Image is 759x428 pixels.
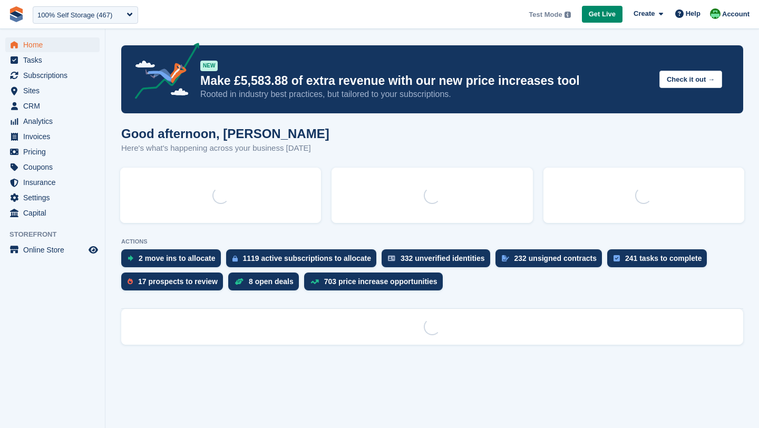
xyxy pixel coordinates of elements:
[138,277,218,286] div: 17 prospects to review
[37,10,112,21] div: 100% Self Storage (467)
[23,242,86,257] span: Online Store
[5,68,100,83] a: menu
[23,99,86,113] span: CRM
[5,160,100,174] a: menu
[139,254,216,262] div: 2 move ins to allocate
[614,255,620,261] img: task-75834270c22a3079a89374b754ae025e5fb1db73e45f91037f5363f120a921f8.svg
[23,129,86,144] span: Invoices
[5,114,100,129] a: menu
[625,254,702,262] div: 241 tasks to complete
[23,160,86,174] span: Coupons
[5,37,100,52] a: menu
[5,144,100,159] a: menu
[23,190,86,205] span: Settings
[23,37,86,52] span: Home
[324,277,437,286] div: 703 price increase opportunities
[23,114,86,129] span: Analytics
[249,277,294,286] div: 8 open deals
[23,68,86,83] span: Subscriptions
[310,279,319,284] img: price_increase_opportunities-93ffe204e8149a01c8c9dc8f82e8f89637d9d84a8eef4429ea346261dce0b2c0.svg
[121,238,743,245] p: ACTIONS
[8,6,24,22] img: stora-icon-8386f47178a22dfd0bd8f6a31ec36ba5ce8667c1dd55bd0f319d3a0aa187defe.svg
[388,255,395,261] img: verify_identity-adf6edd0f0f0b5bbfe63781bf79b02c33cf7c696d77639b501bdc392416b5a36.svg
[23,206,86,220] span: Capital
[9,229,105,240] span: Storefront
[659,71,722,88] button: Check it out →
[582,6,622,23] a: Get Live
[565,12,571,18] img: icon-info-grey-7440780725fd019a000dd9b08b2336e03edf1995a4989e88bcd33f0948082b44.svg
[23,53,86,67] span: Tasks
[304,273,448,296] a: 703 price increase opportunities
[23,175,86,190] span: Insurance
[495,249,607,273] a: 232 unsigned contracts
[121,127,329,141] h1: Good afternoon, [PERSON_NAME]
[5,242,100,257] a: menu
[5,190,100,205] a: menu
[5,206,100,220] a: menu
[121,142,329,154] p: Here's what's happening across your business [DATE]
[607,249,713,273] a: 241 tasks to complete
[128,278,133,285] img: prospect-51fa495bee0391a8d652442698ab0144808aea92771e9ea1ae160a38d050c398.svg
[589,9,616,20] span: Get Live
[128,255,133,261] img: move_ins_to_allocate_icon-fdf77a2bb77ea45bf5b3d319d69a93e2d87916cf1d5bf7949dd705db3b84f3ca.svg
[401,254,485,262] div: 332 unverified identities
[23,83,86,98] span: Sites
[382,249,495,273] a: 332 unverified identities
[634,8,655,19] span: Create
[5,99,100,113] a: menu
[232,255,238,262] img: active_subscription_to_allocate_icon-d502201f5373d7db506a760aba3b589e785aa758c864c3986d89f69b8ff3...
[514,254,597,262] div: 232 unsigned contracts
[228,273,304,296] a: 8 open deals
[5,129,100,144] a: menu
[722,9,750,20] span: Account
[235,278,244,285] img: deal-1b604bf984904fb50ccaf53a9ad4b4a5d6e5aea283cecdc64d6e3604feb123c2.svg
[502,255,509,261] img: contract_signature_icon-13c848040528278c33f63329250d36e43548de30e8caae1d1a13099fd9432cc5.svg
[226,249,382,273] a: 1119 active subscriptions to allocate
[243,254,372,262] div: 1119 active subscriptions to allocate
[200,89,651,100] p: Rooted in industry best practices, but tailored to your subscriptions.
[5,175,100,190] a: menu
[121,249,226,273] a: 2 move ins to allocate
[200,73,651,89] p: Make £5,583.88 of extra revenue with our new price increases tool
[200,61,218,71] div: NEW
[5,83,100,98] a: menu
[529,9,562,20] span: Test Mode
[23,144,86,159] span: Pricing
[686,8,700,19] span: Help
[121,273,228,296] a: 17 prospects to review
[126,43,200,103] img: price-adjustments-announcement-icon-8257ccfd72463d97f412b2fc003d46551f7dbcb40ab6d574587a9cd5c0d94...
[87,244,100,256] a: Preview store
[710,8,721,19] img: Laura Carlisle
[5,53,100,67] a: menu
